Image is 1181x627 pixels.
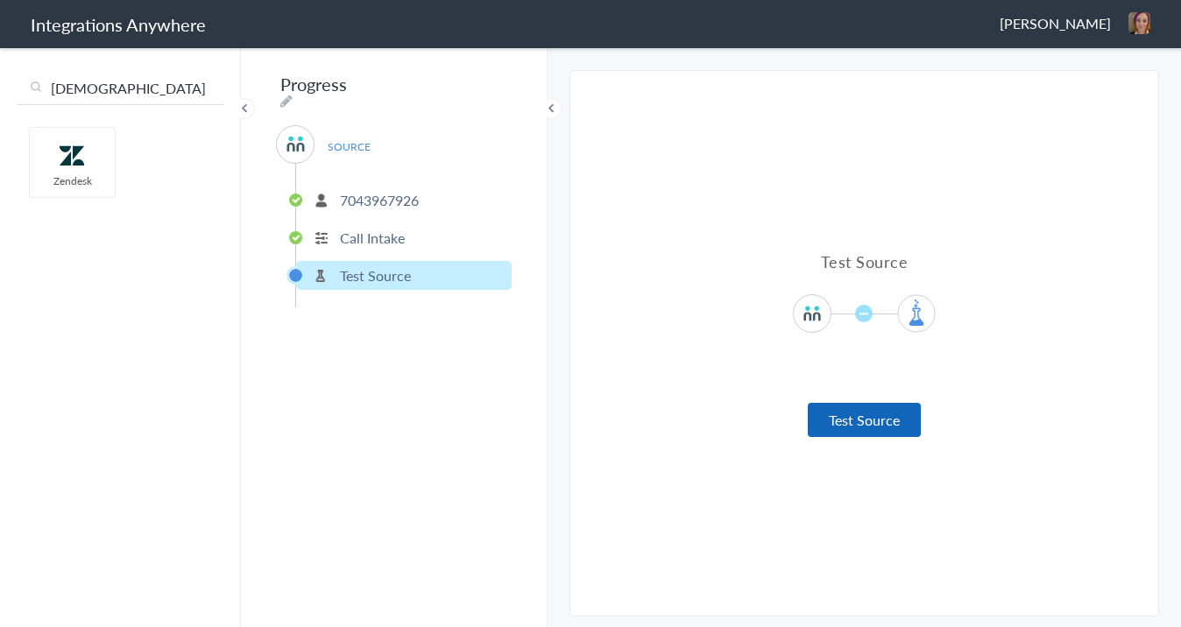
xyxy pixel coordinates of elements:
[802,303,823,324] img: answerconnect-logo.svg
[30,173,115,188] span: Zendesk
[1128,12,1150,34] img: e104cdde-3abe-4874-827c-9f5a214dcc53.jpeg
[315,135,382,159] span: SOURCE
[646,250,1084,272] h4: Test Source
[35,141,110,171] img: zendesk-logo.svg
[285,133,307,155] img: answerconnect-logo.svg
[340,190,419,210] p: 7043967926
[340,228,405,248] p: Call Intake
[31,12,206,37] h1: Integrations Anywhere
[808,403,921,437] button: Test Source
[18,72,223,105] input: Search...
[340,265,411,285] p: Test Source
[1000,13,1111,33] span: [PERSON_NAME]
